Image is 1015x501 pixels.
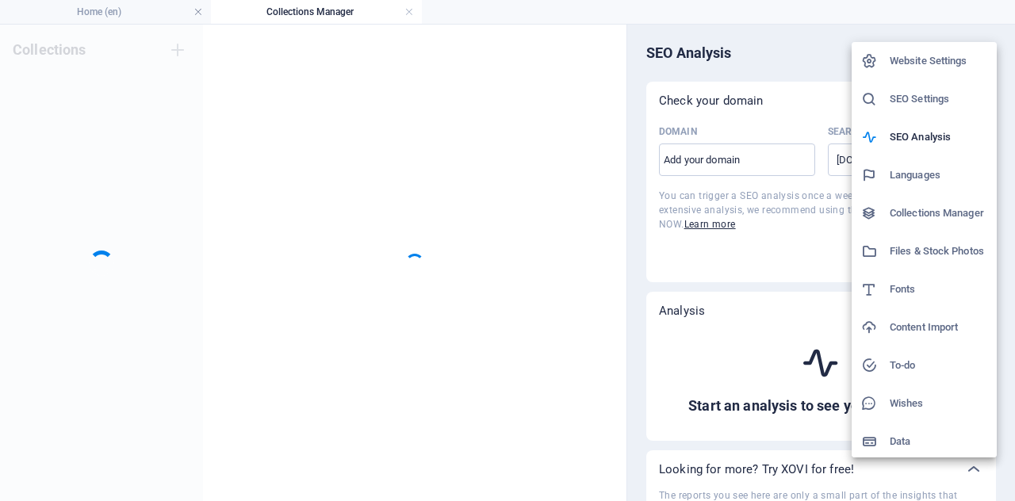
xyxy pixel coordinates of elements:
[890,90,987,109] h6: SEO Settings
[890,318,987,337] h6: Content Import
[890,128,987,147] h6: SEO Analysis
[890,394,987,413] h6: Wishes
[890,52,987,71] h6: Website Settings
[890,356,987,375] h6: To-do
[890,280,987,299] h6: Fonts
[890,242,987,261] h6: Files & Stock Photos
[890,432,987,451] h6: Data
[890,166,987,185] h6: Languages
[890,204,987,223] h6: Collections Manager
